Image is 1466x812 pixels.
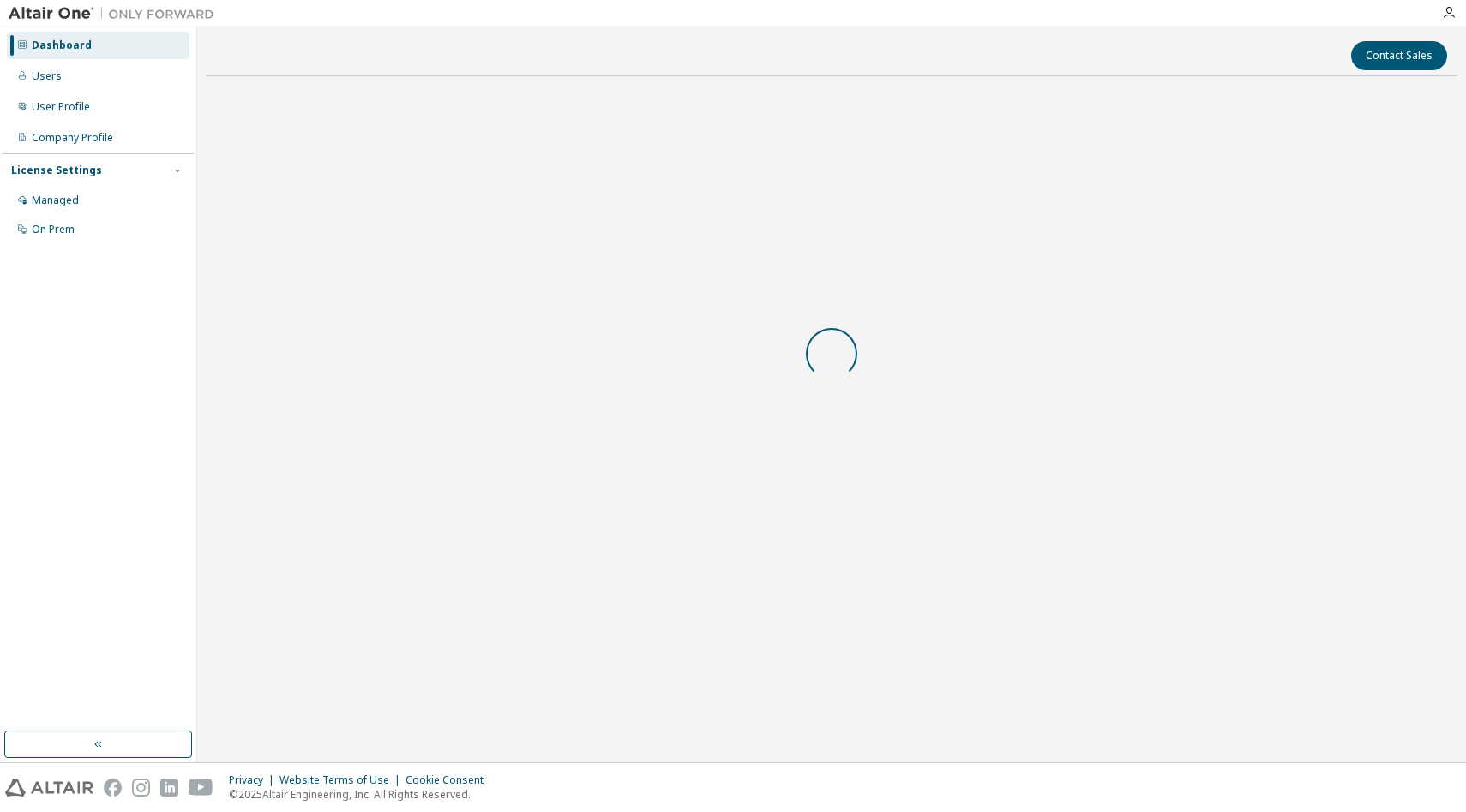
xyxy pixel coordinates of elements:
[229,787,494,802] p: © 2025 Altair Engineering, Inc. All Rights Reserved.
[160,779,178,797] img: linkedin.svg
[104,779,122,797] img: facebook.svg
[11,164,102,177] div: License Settings
[32,194,79,207] div: Managed
[1351,41,1447,70] button: Contact Sales
[406,773,494,787] div: Cookie Consent
[32,39,92,52] div: Dashboard
[32,131,113,145] div: Company Profile
[32,223,75,236] div: On Prem
[229,773,279,787] div: Privacy
[5,779,93,797] img: altair_logo.svg
[279,773,406,787] div: Website Terms of Use
[32,69,62,83] div: Users
[9,5,223,22] img: Altair One
[32,100,90,114] div: User Profile
[189,779,213,797] img: youtube.svg
[132,779,150,797] img: instagram.svg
